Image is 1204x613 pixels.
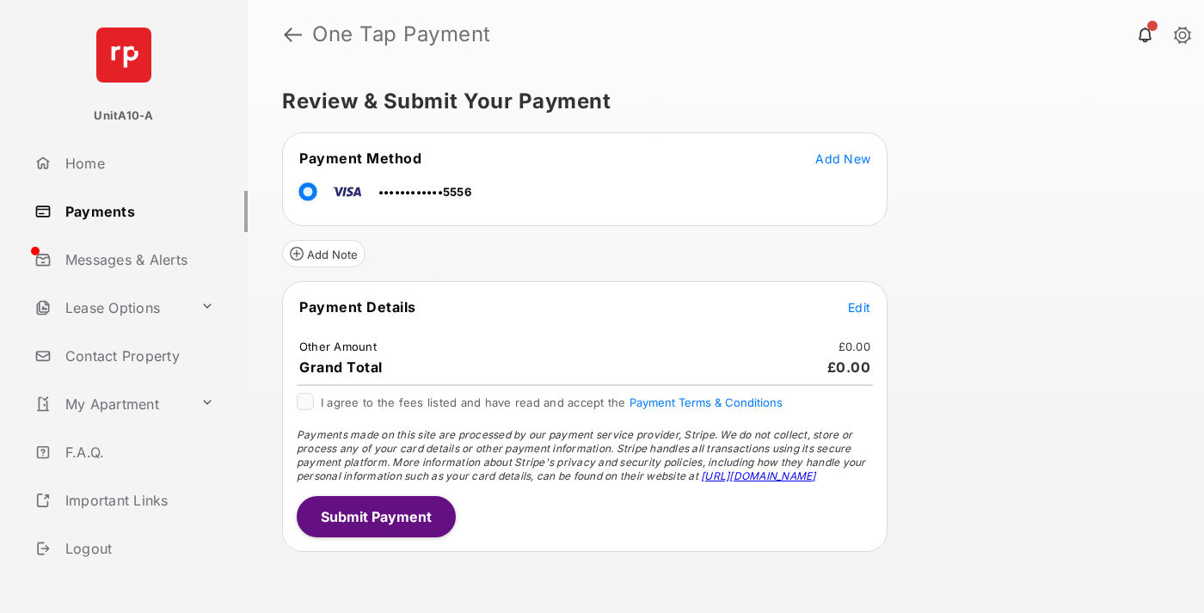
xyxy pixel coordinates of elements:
[321,395,783,409] span: I agree to the fees listed and have read and accept the
[282,91,1156,112] h5: Review & Submit Your Payment
[299,298,416,316] span: Payment Details
[96,28,151,83] img: svg+xml;base64,PHN2ZyB4bWxucz0iaHR0cDovL3d3dy53My5vcmcvMjAwMC9zdmciIHdpZHRoPSI2NCIgaGVpZ2h0PSI2NC...
[299,150,421,167] span: Payment Method
[815,150,870,167] button: Add New
[28,432,248,473] a: F.A.Q.
[815,151,870,166] span: Add New
[28,528,248,569] a: Logout
[299,359,383,376] span: Grand Total
[28,480,221,521] a: Important Links
[28,287,193,328] a: Lease Options
[848,298,870,316] button: Edit
[28,335,248,377] a: Contact Property
[827,359,871,376] span: £0.00
[282,240,365,267] button: Add Note
[28,143,248,184] a: Home
[297,496,456,537] button: Submit Payment
[94,107,153,125] p: UnitA10-A
[28,383,193,425] a: My Apartment
[297,428,866,482] span: Payments made on this site are processed by our payment service provider, Stripe. We do not colle...
[312,24,491,45] strong: One Tap Payment
[28,191,248,232] a: Payments
[848,300,870,315] span: Edit
[298,339,378,354] td: Other Amount
[28,239,248,280] a: Messages & Alerts
[378,185,471,199] span: ••••••••••••5556
[838,339,871,354] td: £0.00
[630,395,783,409] button: I agree to the fees listed and have read and accept the
[701,469,815,482] a: [URL][DOMAIN_NAME]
